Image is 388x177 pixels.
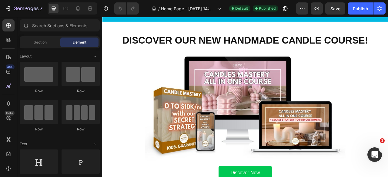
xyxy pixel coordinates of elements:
[20,54,32,59] span: Layout
[25,23,338,36] strong: Discover our new handmade candle course!
[380,138,385,143] span: 1
[5,111,15,116] div: Beta
[40,5,42,12] p: 7
[348,2,373,15] button: Publish
[114,2,139,15] div: Undo/Redo
[72,40,86,45] span: Element
[330,6,340,11] span: Save
[90,51,100,61] span: Toggle open
[259,6,276,11] span: Published
[353,5,368,12] div: Publish
[20,19,100,31] input: Search Sections & Elements
[20,141,27,147] span: Text
[6,64,15,69] div: 450
[20,126,58,132] div: Row
[158,5,160,12] span: /
[20,88,58,94] div: Row
[90,139,100,149] span: Toggle open
[62,88,100,94] div: Row
[34,40,47,45] span: Section
[367,147,382,162] iframe: Intercom live chat
[2,2,45,15] button: 7
[235,6,248,11] span: Default
[102,17,388,177] iframe: Design area
[325,2,345,15] button: Save
[62,126,100,132] div: Row
[161,5,215,12] span: Home Page - [DATE] 14:56:50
